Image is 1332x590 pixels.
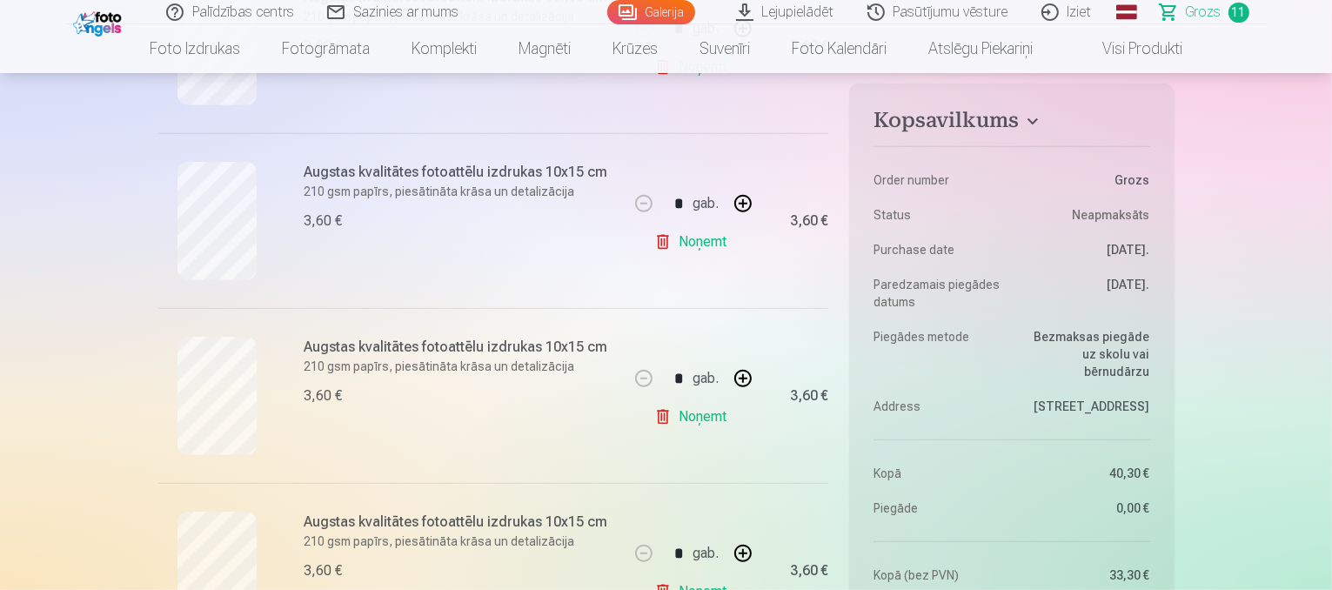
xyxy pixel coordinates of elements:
[693,358,719,399] div: gab.
[873,465,1003,482] dt: Kopā
[1021,276,1150,311] dd: [DATE].
[305,512,619,533] h6: Augstas kvalitātes fotoattēlu izdrukas 10x15 cm
[305,211,343,231] div: 3,60 €
[1021,567,1150,584] dd: 33,30 €
[873,499,1003,517] dt: Piegāde
[73,7,126,37] img: /fa1
[305,337,619,358] h6: Augstas kvalitātes fotoattēlu izdrukas 10x15 cm
[873,328,1003,380] dt: Piegādes metode
[873,398,1003,415] dt: Address
[873,567,1003,584] dt: Kopā (bez PVN)
[654,399,733,434] a: Noņemt
[1073,206,1150,224] span: Neapmaksāts
[679,24,771,73] a: Suvenīri
[873,206,1003,224] dt: Status
[790,216,828,226] div: 3,60 €
[1054,24,1203,73] a: Visi produkti
[907,24,1054,73] a: Atslēgu piekariņi
[592,24,679,73] a: Krūzes
[873,108,1149,139] button: Kopsavilkums
[654,225,733,259] a: Noņemt
[873,241,1003,258] dt: Purchase date
[1021,171,1150,189] dd: Grozs
[1021,328,1150,380] dd: Bezmaksas piegāde uz skolu vai bērnudārzu
[1186,2,1222,23] span: Grozs
[790,566,828,576] div: 3,60 €
[771,24,907,73] a: Foto kalendāri
[129,24,261,73] a: Foto izdrukas
[873,276,1003,311] dt: Paredzamais piegādes datums
[1021,398,1150,415] dd: [STREET_ADDRESS]
[305,358,619,375] p: 210 gsm papīrs, piesātināta krāsa un detalizācija
[498,24,592,73] a: Magnēti
[1228,3,1249,23] span: 11
[873,171,1003,189] dt: Order number
[261,24,391,73] a: Fotogrāmata
[305,162,619,183] h6: Augstas kvalitātes fotoattēlu izdrukas 10x15 cm
[790,391,828,401] div: 3,60 €
[693,183,719,225] div: gab.
[391,24,498,73] a: Komplekti
[305,560,343,581] div: 3,60 €
[305,386,343,406] div: 3,60 €
[1021,241,1150,258] dd: [DATE].
[305,533,619,550] p: 210 gsm papīrs, piesātināta krāsa un detalizācija
[305,183,619,200] p: 210 gsm papīrs, piesātināta krāsa un detalizācija
[693,533,719,574] div: gab.
[1021,465,1150,482] dd: 40,30 €
[1021,499,1150,517] dd: 0,00 €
